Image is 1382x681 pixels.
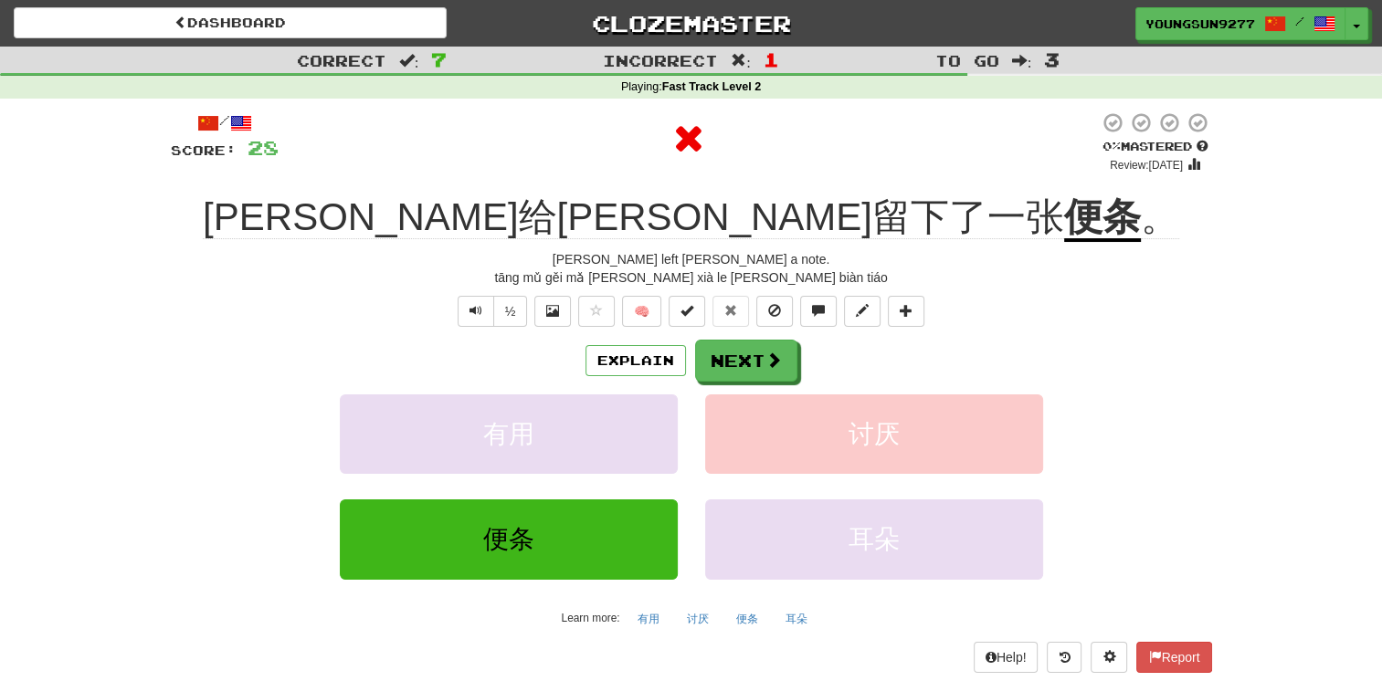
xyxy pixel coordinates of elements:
[1136,642,1211,673] button: Report
[586,345,686,376] button: Explain
[248,136,279,159] span: 28
[171,250,1212,268] div: [PERSON_NAME] left [PERSON_NAME] a note.
[695,340,797,382] button: Next
[662,80,762,93] strong: Fast Track Level 2
[677,605,719,633] button: 讨厌
[628,605,670,633] button: 有用
[1145,16,1255,32] span: YoungSun9277
[14,7,447,38] a: Dashboard
[849,420,900,448] span: 讨厌
[726,605,768,633] button: 便条
[712,296,749,327] button: Reset to 0% Mastered (alt+r)
[171,268,1212,287] div: tāng mǔ gěi mǎ [PERSON_NAME] xià le [PERSON_NAME] biàn tiáo
[888,296,924,327] button: Add to collection (alt+a)
[705,394,1043,474] button: 讨厌
[764,48,779,70] span: 1
[340,499,678,579] button: 便条
[756,296,793,327] button: Ignore sentence (alt+i)
[974,642,1039,673] button: Help!
[203,195,1064,239] span: [PERSON_NAME]给[PERSON_NAME]留下了一张
[775,605,818,633] button: 耳朵
[1135,7,1345,40] a: YoungSun9277 /
[1044,48,1060,70] span: 3
[844,296,881,327] button: Edit sentence (alt+d)
[171,142,237,158] span: Score:
[493,296,528,327] button: ½
[622,296,661,327] button: 🧠
[1295,15,1304,27] span: /
[561,612,619,624] small: Learn more:
[1047,642,1081,673] button: Round history (alt+y)
[474,7,907,39] a: Clozemaster
[483,525,534,553] span: 便条
[1099,139,1212,155] div: Mastered
[431,48,447,70] span: 7
[935,51,999,69] span: To go
[800,296,837,327] button: Discuss sentence (alt+u)
[534,296,571,327] button: Show image (alt+x)
[1064,195,1141,242] u: 便条
[603,51,718,69] span: Incorrect
[454,296,528,327] div: Text-to-speech controls
[731,53,751,68] span: :
[171,111,279,134] div: /
[1110,159,1183,172] small: Review: [DATE]
[1102,139,1121,153] span: 0 %
[849,525,900,553] span: 耳朵
[297,51,386,69] span: Correct
[705,499,1043,579] button: 耳朵
[399,53,419,68] span: :
[458,296,494,327] button: Play sentence audio (ctl+space)
[340,394,678,474] button: 有用
[483,420,534,448] span: 有用
[1012,53,1032,68] span: :
[669,296,705,327] button: Set this sentence to 100% Mastered (alt+m)
[1141,195,1179,239] span: 。
[578,296,615,327] button: Favorite sentence (alt+f)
